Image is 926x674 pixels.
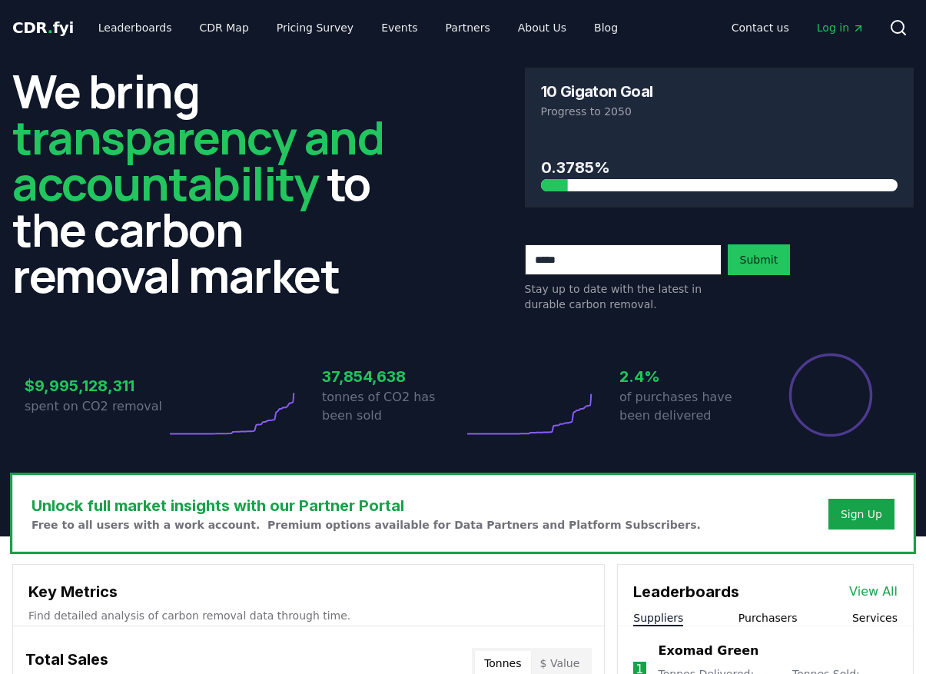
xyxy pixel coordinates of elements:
button: Sign Up [828,499,894,530]
a: Partners [433,14,503,42]
p: Stay up to date with the latest in durable carbon removal. [525,281,722,312]
nav: Main [719,14,877,42]
h3: $9,995,128,311 [25,374,166,397]
a: Blog [582,14,630,42]
a: View All [849,583,898,601]
span: CDR fyi [12,18,74,37]
span: transparency and accountability [12,105,383,214]
button: Submit [728,244,791,275]
a: Log in [805,14,877,42]
p: of purchases have been delivered [619,388,761,425]
p: Find detailed analysis of carbon removal data through time. [28,608,589,623]
p: spent on CO2 removal [25,397,166,416]
a: CDR.fyi [12,17,74,38]
a: Pricing Survey [264,14,366,42]
a: Leaderboards [86,14,184,42]
span: . [48,18,53,37]
p: tonnes of CO2 has been sold [322,388,463,425]
h3: 10 Gigaton Goal [541,84,653,99]
nav: Main [86,14,630,42]
p: Progress to 2050 [541,104,898,119]
p: Free to all users with a work account. Premium options available for Data Partners and Platform S... [32,517,701,533]
span: Log in [817,20,865,35]
button: Purchasers [738,610,798,626]
button: Services [852,610,898,626]
a: Events [369,14,430,42]
button: Suppliers [633,610,683,626]
h3: 2.4% [619,365,761,388]
a: Contact us [719,14,802,42]
h2: We bring to the carbon removal market [12,68,402,298]
h3: Unlock full market insights with our Partner Portal [32,494,701,517]
h3: 37,854,638 [322,365,463,388]
div: Percentage of sales delivered [788,352,874,438]
a: Exomad Green [659,642,759,660]
a: Sign Up [841,506,882,522]
a: About Us [506,14,579,42]
h3: Key Metrics [28,580,589,603]
h3: Leaderboards [633,580,739,603]
h3: 0.3785% [541,156,898,179]
a: CDR Map [188,14,261,42]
